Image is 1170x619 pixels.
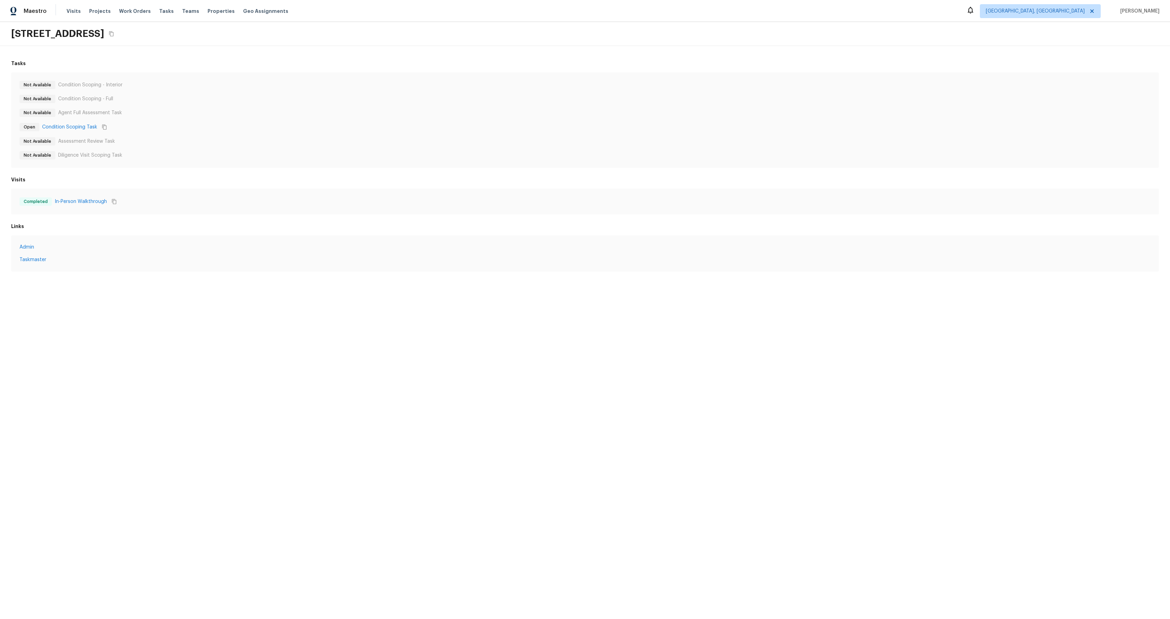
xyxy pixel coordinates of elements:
[19,244,1150,251] a: Admin
[11,176,1159,183] h6: Visits
[21,109,54,116] span: Not Available
[21,95,54,102] span: Not Available
[42,124,97,131] a: Condition Scoping Task
[986,8,1085,15] span: [GEOGRAPHIC_DATA], [GEOGRAPHIC_DATA]
[21,81,54,88] span: Not Available
[119,8,151,15] span: Work Orders
[19,256,1150,263] a: Taskmaster
[1117,8,1160,15] span: [PERSON_NAME]
[159,9,174,14] span: Tasks
[208,8,235,15] span: Properties
[21,138,54,145] span: Not Available
[182,8,199,15] span: Teams
[58,138,115,145] p: Assessment Review Task
[11,60,1159,67] h6: Tasks
[21,198,50,205] span: Completed
[21,152,54,159] span: Not Available
[100,123,109,132] button: Copy Task ID
[243,8,288,15] span: Geo Assignments
[89,8,111,15] span: Projects
[58,152,122,159] p: Diligence Visit Scoping Task
[24,8,47,15] span: Maestro
[55,198,107,205] a: In-Person Walkthrough
[107,29,116,38] button: Copy Address
[58,109,122,116] p: Agent Full Assessment Task
[11,28,104,40] h2: [STREET_ADDRESS]
[67,8,81,15] span: Visits
[110,197,119,206] button: Copy Visit ID
[58,81,123,88] p: Condition Scoping - Interior
[11,223,1159,230] h6: Links
[21,124,38,131] span: Open
[58,95,113,102] p: Condition Scoping - Full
